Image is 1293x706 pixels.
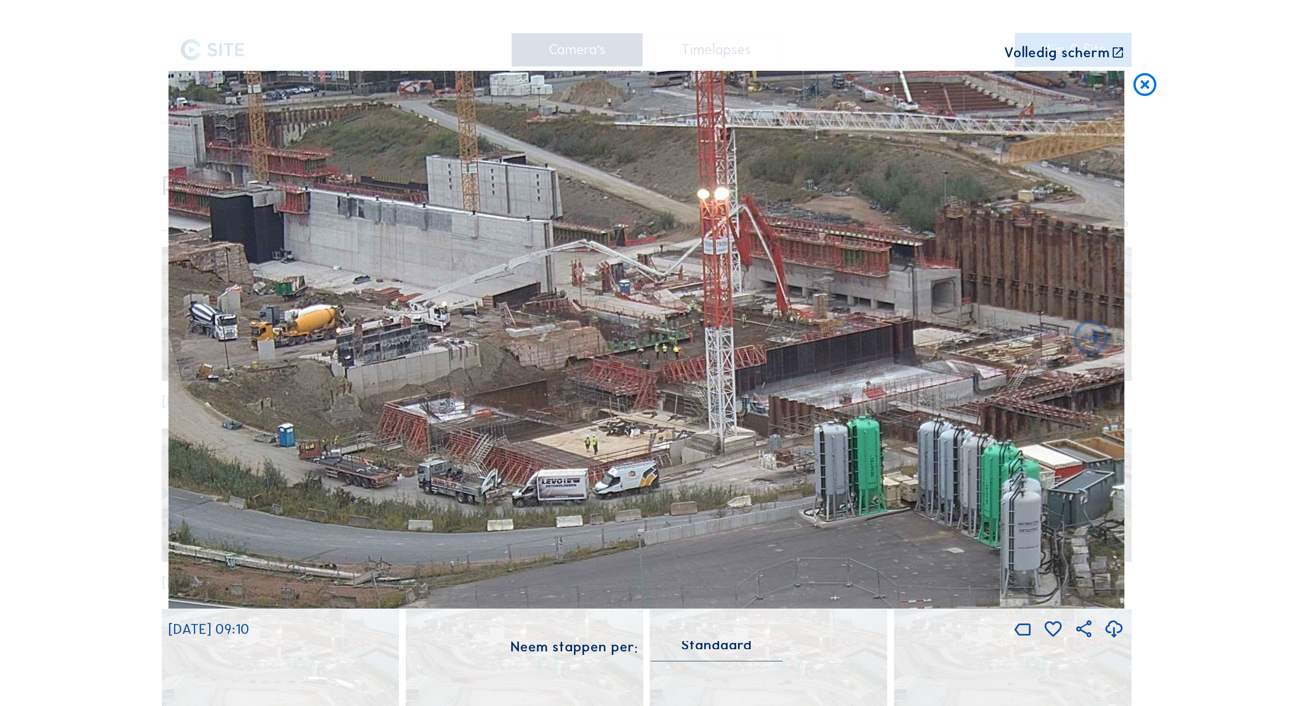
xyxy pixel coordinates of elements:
[1004,46,1110,60] div: Volledig scherm
[510,640,637,654] div: Neem stappen per:
[651,641,783,661] div: Standaard
[681,641,752,649] div: Standaard
[168,71,1124,609] img: Image
[181,318,223,360] i: Forward
[168,621,249,637] span: [DATE] 09:10
[1070,318,1112,360] i: Back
